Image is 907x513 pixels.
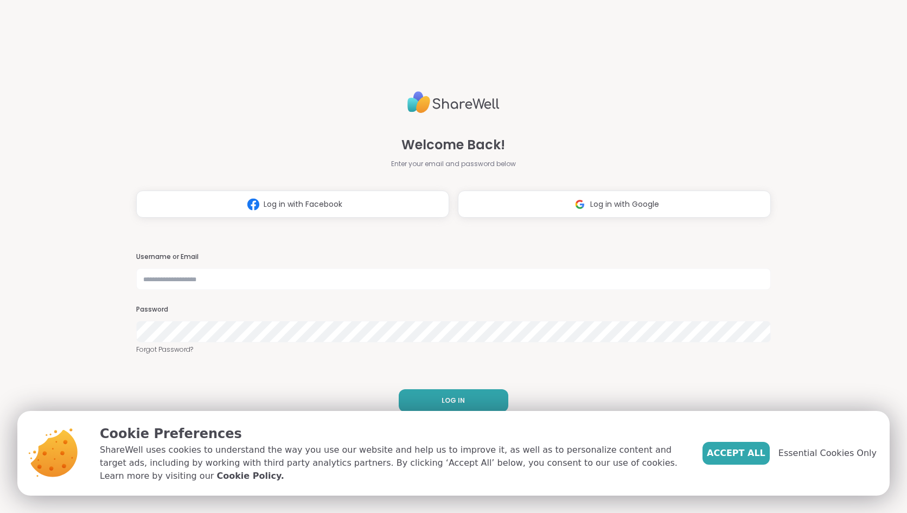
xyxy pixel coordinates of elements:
[407,87,500,118] img: ShareWell Logo
[590,199,659,210] span: Log in with Google
[100,444,685,483] p: ShareWell uses cookies to understand the way you use our website and help us to improve it, as we...
[458,191,771,218] button: Log in with Google
[136,252,771,262] h3: Username or Email
[399,389,508,412] button: LOG IN
[243,194,264,214] img: ShareWell Logomark
[136,345,771,354] a: Forgot Password?
[216,470,284,483] a: Cookie Policy.
[707,447,765,460] span: Accept All
[136,191,449,218] button: Log in with Facebook
[100,424,685,444] p: Cookie Preferences
[702,442,770,465] button: Accept All
[778,447,877,460] span: Essential Cookies Only
[136,305,771,314] h3: Password
[442,396,465,406] span: LOG IN
[264,199,342,210] span: Log in with Facebook
[391,159,516,169] span: Enter your email and password below
[401,135,505,155] span: Welcome Back!
[570,194,590,214] img: ShareWell Logomark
